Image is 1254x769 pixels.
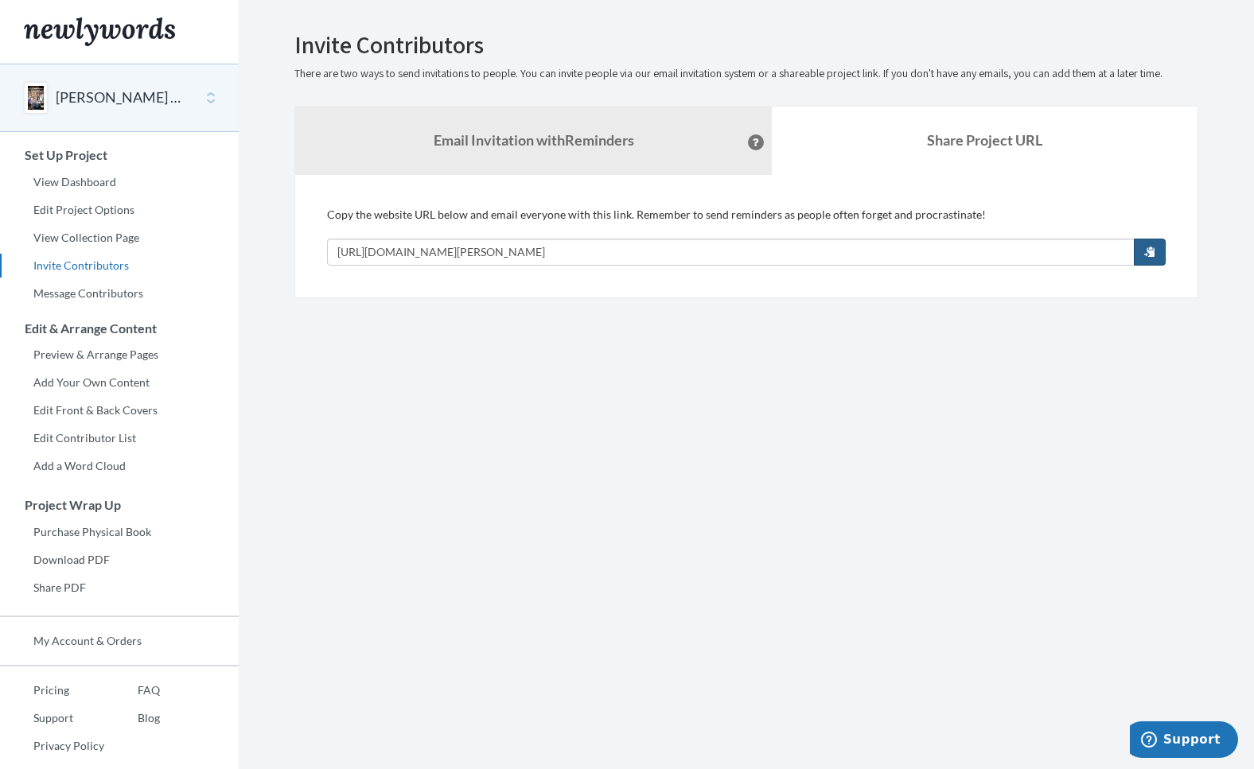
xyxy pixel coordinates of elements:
[434,131,634,149] strong: Email Invitation with Reminders
[294,66,1198,82] p: There are two ways to send invitations to people. You can invite people via our email invitation ...
[104,678,160,702] a: FAQ
[1,148,239,162] h3: Set Up Project
[327,207,1166,266] div: Copy the website URL below and email everyone with this link. Remember to send reminders as peopl...
[104,706,160,730] a: Blog
[1130,721,1238,761] iframe: Opens a widget where you can chat to one of our agents
[56,87,185,108] button: [PERSON_NAME] Retirement
[24,17,175,46] img: Newlywords logo
[1,321,239,336] h3: Edit & Arrange Content
[294,32,1198,58] h2: Invite Contributors
[927,131,1042,149] b: Share Project URL
[1,498,239,512] h3: Project Wrap Up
